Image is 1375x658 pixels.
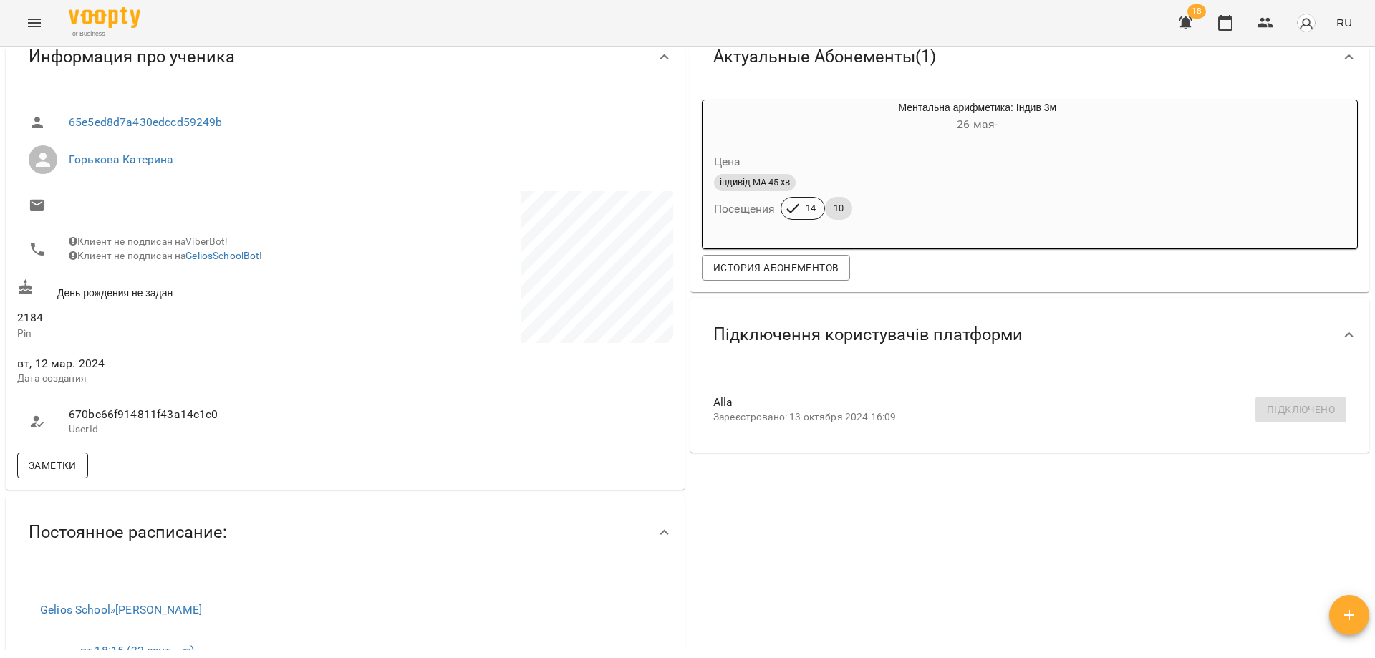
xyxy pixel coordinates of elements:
[703,100,771,135] div: Ментальна арифметика: Індив 3м
[714,199,775,219] h6: Посещения
[771,100,1184,135] div: Ментальна арифметика: Індив 3м
[17,355,342,372] span: вт, 12 мар. 2024
[69,406,331,423] span: 670bc66f914811f43a14c1c0
[6,20,685,94] div: Информация про ученика
[1336,15,1352,30] span: RU
[713,46,936,68] span: Актуальные Абонементы ( 1 )
[14,276,345,303] div: День рождения не задан
[17,453,88,478] button: Заметки
[957,117,998,131] span: 26 мая -
[69,250,263,261] span: Клиент не подписан на !
[702,255,850,281] button: История абонементов
[690,298,1369,372] div: Підключення користувачів платформи
[6,495,685,569] div: Постоянное расписание:
[69,236,228,247] span: Клиент не подписан на ViberBot!
[69,115,223,129] a: 65e5ed8d7a430edccd59249b
[713,394,1323,411] span: Alla
[713,410,1323,425] p: Зареєстровано: 13 октября 2024 16:09
[69,153,174,166] a: Горькова Катерина
[29,46,235,68] span: Информация про ученика
[1187,4,1206,19] span: 18
[1331,9,1358,36] button: RU
[29,521,227,543] span: Постоянное расписание:
[17,372,342,386] p: Дата создания
[690,20,1369,94] div: Актуальные Абонементы(1)
[17,6,52,40] button: Menu
[29,457,77,474] span: Заметки
[69,422,331,437] p: UserId
[714,152,741,172] h6: Цена
[713,324,1023,346] span: Підключення користувачів платформи
[69,29,140,39] span: For Business
[703,100,1184,237] button: Ментальна арифметика: Індив 3м26 мая- Ценаіндивід МА 45 хвПосещения1410
[17,326,342,341] p: Pin
[797,202,824,215] span: 14
[185,250,259,261] a: GeliosSchoolBot
[80,644,195,657] a: вт,18:15 (22 сент. - ∞)
[714,176,796,189] span: індивід МА 45 хв
[713,259,839,276] span: История абонементов
[17,309,342,326] span: 2184
[69,7,140,28] img: Voopty Logo
[1296,13,1316,33] img: avatar_s.png
[825,202,852,215] span: 10
[40,603,202,616] a: Gelios School»[PERSON_NAME]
